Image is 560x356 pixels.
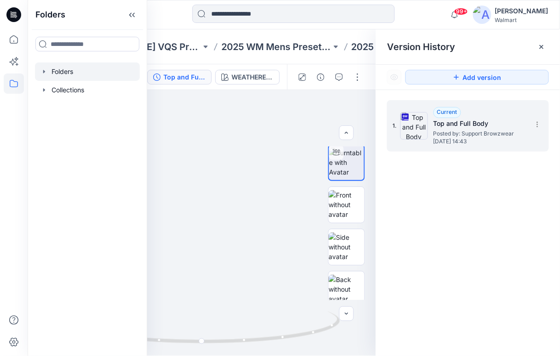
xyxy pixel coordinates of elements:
[329,148,364,177] img: Turntable with Avatar
[400,112,428,140] img: Top and Full Body
[454,8,468,15] span: 99+
[387,70,402,85] button: Show Hidden Versions
[329,275,364,304] img: Back without avatar
[433,118,525,129] h5: Top and Full Body
[433,138,525,145] span: [DATE] 14:43
[215,70,280,85] button: WEATHERED BLUE
[495,6,548,17] div: [PERSON_NAME]
[473,6,491,24] img: avatar
[231,72,274,82] div: WEATHERED BLUE
[433,129,525,138] span: Posted by: Support Browzwear
[495,17,548,23] div: Walmart
[405,70,549,85] button: Add version
[221,40,331,53] a: 2025 WM Mens Preset Update
[393,122,397,130] span: 1.
[352,40,461,53] p: 2025 WM Men 34 3 QTR ViewTops & Full Body
[163,72,206,82] div: Top and Full Body
[437,108,457,115] span: Current
[329,190,364,219] img: Front without avatar
[329,232,364,261] img: Side without avatar
[147,70,212,85] button: Top and Full Body
[313,70,328,85] button: Details
[387,41,456,52] span: Version History
[538,43,545,51] button: Close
